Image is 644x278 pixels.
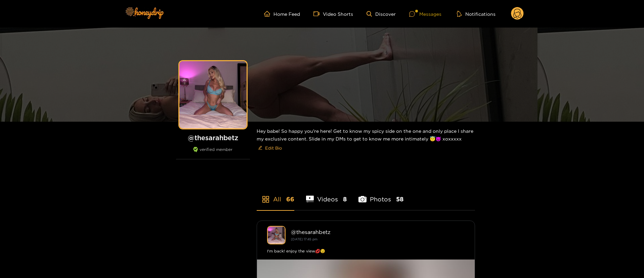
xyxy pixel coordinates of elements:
[367,11,396,17] a: Discover
[267,226,286,244] img: thesarahbetz
[257,122,475,159] div: Hey babe! So happy you're here! Get to know my spicy side on the one and only place I share my ex...
[313,11,353,17] a: Video Shorts
[409,10,441,18] div: Messages
[176,133,250,142] h1: @ thesarahbetz
[343,195,347,203] span: 8
[286,195,294,203] span: 66
[306,180,347,210] li: Videos
[257,180,294,210] li: All
[291,229,465,235] div: @ thesarahbetz
[455,10,498,17] button: Notifications
[313,11,323,17] span: video-camera
[264,11,300,17] a: Home Feed
[258,146,262,151] span: edit
[291,237,317,241] small: [DATE] 17:45 pm
[262,195,270,203] span: appstore
[267,248,465,254] div: I'm back! enjoy the view💋😉
[264,11,273,17] span: home
[396,195,403,203] span: 58
[358,180,403,210] li: Photos
[176,147,250,159] div: verified member
[257,143,283,153] button: editEdit Bio
[265,145,282,151] span: Edit Bio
